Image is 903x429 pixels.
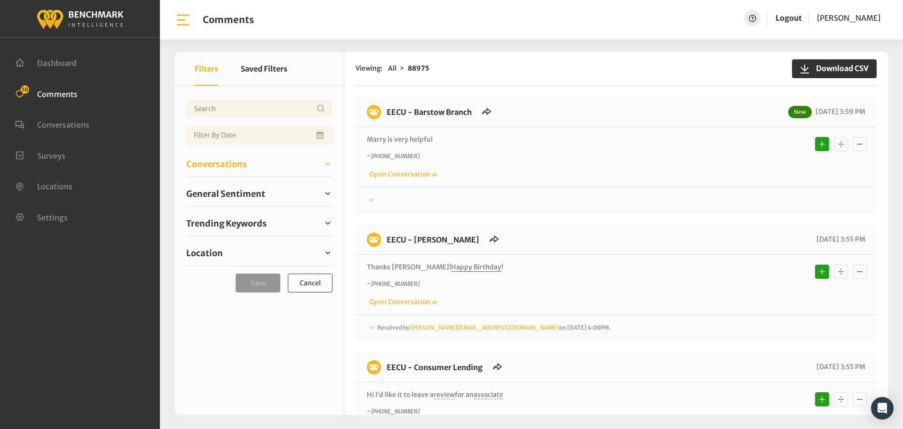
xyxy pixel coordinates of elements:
[434,390,455,399] span: review
[387,363,483,372] a: EECU - Consumer Lending
[36,7,124,30] img: benchmark
[186,246,333,260] a: Location
[356,64,382,73] span: Viewing:
[186,99,333,118] input: Username
[810,63,869,74] span: Download CSV
[367,298,437,306] a: Open Conversation
[186,157,333,171] a: Conversations
[792,59,877,78] button: Download CSV
[37,58,77,68] span: Dashboard
[15,212,68,221] a: Settings
[776,13,802,23] a: Logout
[367,360,381,374] img: benchmark
[37,89,78,98] span: Comments
[387,107,472,117] a: EECU - Barstow Branch
[410,324,559,331] a: [PERSON_NAME][EMAIL_ADDRESS][DOMAIN_NAME]
[817,13,880,23] span: [PERSON_NAME]
[451,263,501,272] span: Happy Birthday
[813,262,869,281] div: Basic example
[388,64,396,73] span: All
[377,324,611,331] span: Resolved by on [DATE] 4:00PM.
[813,135,869,154] div: Basic example
[813,107,865,116] span: [DATE] 3:59 PM
[288,274,333,292] button: Cancel
[195,52,218,86] button: Filters
[381,360,488,374] h6: EECU - Consumer Lending
[367,323,865,334] div: Resolved by[PERSON_NAME][EMAIL_ADDRESS][DOMAIN_NAME]on [DATE] 4:00PM.
[871,397,894,420] div: Open Intercom Messenger
[186,247,223,259] span: Location
[203,14,254,25] h1: Comments
[15,89,78,98] a: Comments 16
[788,106,812,118] span: New
[186,126,333,145] input: Date range input field
[367,408,420,415] i: ~ [PHONE_NUMBER]
[15,181,72,190] a: Locations
[367,262,741,272] p: Thanks [PERSON_NAME]! !
[813,390,869,409] div: Basic example
[814,235,865,243] span: [DATE] 3:55 PM
[367,105,381,119] img: benchmark
[37,151,65,160] span: Surveys
[186,216,333,230] a: Trending Keywords
[15,119,89,129] a: Conversations
[15,57,77,67] a: Dashboard
[817,10,880,26] a: [PERSON_NAME]
[241,52,287,86] button: Saved Filters
[37,182,72,191] span: Locations
[408,64,429,73] strong: 88975
[474,390,503,399] span: associate
[175,12,191,28] img: bar
[186,187,265,200] span: General Sentiment
[381,233,485,247] h6: EECU - Clovis West
[37,212,68,222] span: Settings
[367,135,741,145] p: Marry is very helpful
[186,186,333,201] a: General Sentiment
[367,153,420,160] i: ~ [PHONE_NUMBER]
[21,85,29,94] span: 16
[186,217,267,230] span: Trending Keywords
[367,233,381,247] img: benchmark
[367,170,437,178] a: Open Conversation
[37,120,89,130] span: Conversations
[776,10,802,26] a: Logout
[387,235,479,244] a: EECU - [PERSON_NAME]
[15,150,65,160] a: Surveys
[367,390,741,400] p: Hi I’d like it to leave a for an
[381,105,477,119] h6: EECU - Barstow Branch
[367,280,420,287] i: ~ [PHONE_NUMBER]
[186,158,247,170] span: Conversations
[315,126,327,145] button: Open Calendar
[814,363,865,371] span: [DATE] 3:55 PM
